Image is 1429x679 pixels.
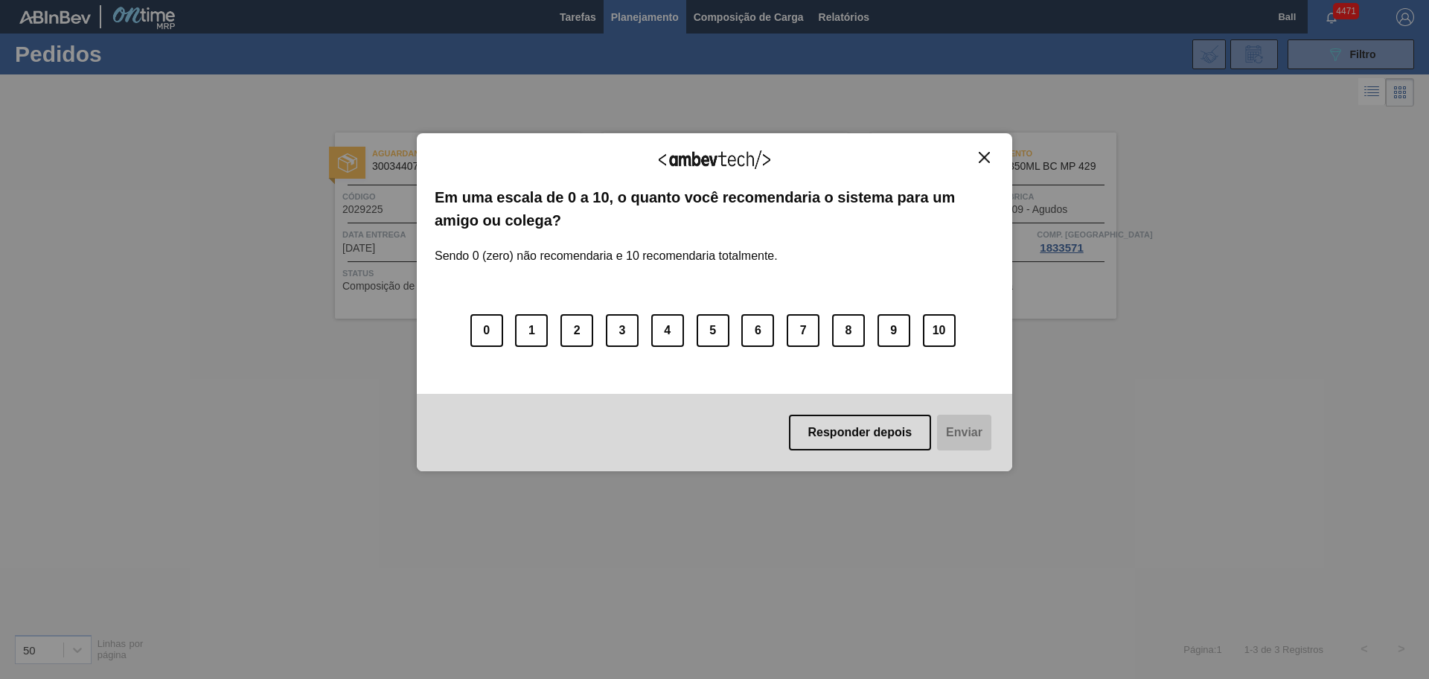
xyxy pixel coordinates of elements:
button: 5 [697,314,729,347]
button: 3 [606,314,639,347]
button: 10 [923,314,956,347]
label: Em uma escala de 0 a 10, o quanto você recomendaria o sistema para um amigo ou colega? [435,186,994,232]
button: 8 [832,314,865,347]
button: 2 [560,314,593,347]
button: 4 [651,314,684,347]
button: Responder depois [789,415,932,450]
button: 1 [515,314,548,347]
button: 6 [741,314,774,347]
img: Close [979,152,990,163]
button: Close [974,151,994,164]
img: Logo Ambevtech [659,150,770,169]
button: 9 [877,314,910,347]
button: 7 [787,314,819,347]
label: Sendo 0 (zero) não recomendaria e 10 recomendaria totalmente. [435,232,778,263]
button: 0 [470,314,503,347]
